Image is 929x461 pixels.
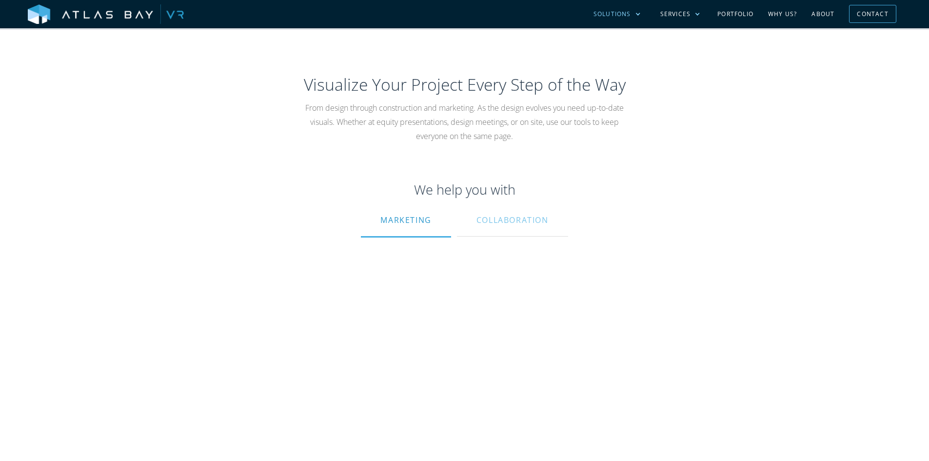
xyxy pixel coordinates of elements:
h3: We help you with [172,180,757,199]
a: Contact [849,5,896,23]
div: Marketing [380,208,431,232]
img: Atlas Bay VR Logo [28,4,184,25]
div: Contact [857,6,888,21]
h2: Visualize Your Project Every Step of the Way [172,73,757,96]
div: Services [660,10,691,19]
div: Solutions [593,10,631,19]
div: Collaboration [476,208,549,232]
p: From design through construction and marketing. As the design evolves you need up-to-date visuals... [294,101,635,143]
